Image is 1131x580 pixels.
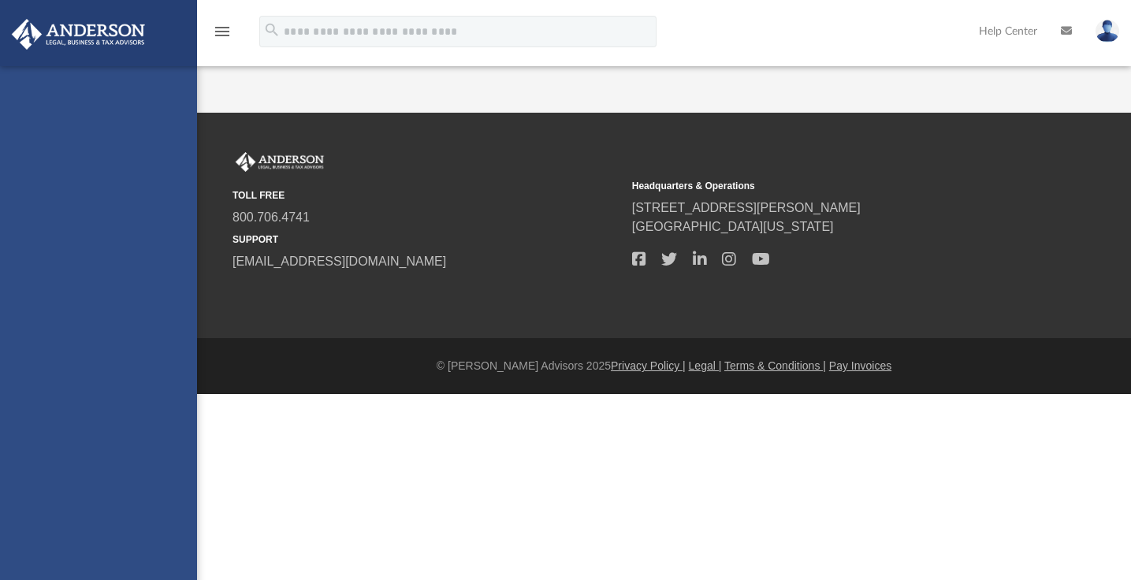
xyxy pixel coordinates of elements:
a: Pay Invoices [829,359,891,372]
i: menu [213,22,232,41]
div: © [PERSON_NAME] Advisors 2025 [197,358,1131,374]
small: SUPPORT [233,232,621,247]
a: Privacy Policy | [611,359,686,372]
small: TOLL FREE [233,188,621,203]
a: [EMAIL_ADDRESS][DOMAIN_NAME] [233,255,446,268]
i: search [263,21,281,39]
a: Terms & Conditions | [724,359,826,372]
a: [STREET_ADDRESS][PERSON_NAME] [632,201,861,214]
a: 800.706.4741 [233,210,310,224]
a: menu [213,30,232,41]
img: Anderson Advisors Platinum Portal [7,19,150,50]
a: Legal | [689,359,722,372]
img: Anderson Advisors Platinum Portal [233,152,327,173]
a: [GEOGRAPHIC_DATA][US_STATE] [632,220,834,233]
small: Headquarters & Operations [632,179,1021,193]
img: User Pic [1096,20,1119,43]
